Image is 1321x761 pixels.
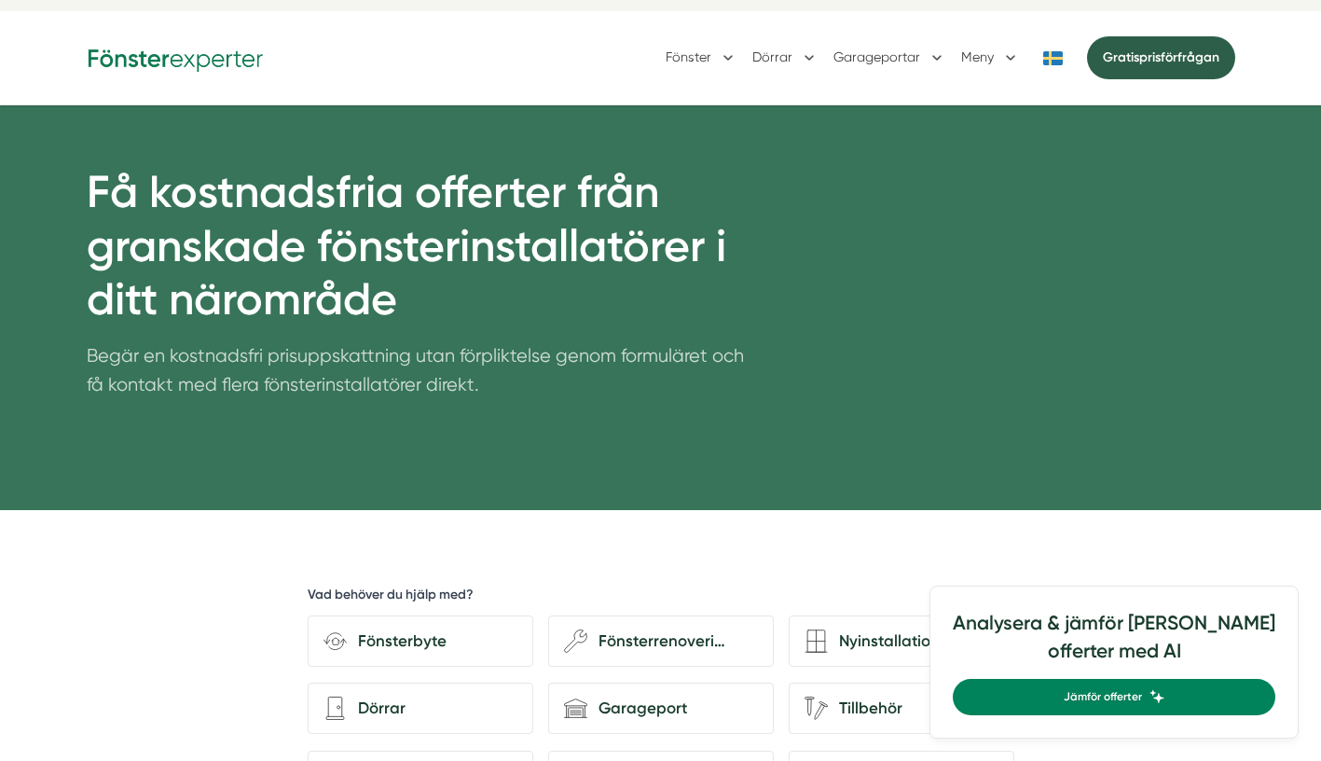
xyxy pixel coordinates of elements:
[961,34,1020,82] button: Meny
[308,586,474,609] h5: Vad behöver du hjälp med?
[833,34,946,82] button: Garageportar
[752,34,819,82] button: Dörrar
[953,679,1275,715] a: Jämför offerter
[1064,688,1142,706] span: Jämför offerter
[87,341,745,409] p: Begär en kostnadsfri prisuppskattning utan förpliktelse genom formuläret och få kontakt med flera...
[87,43,264,72] img: Fönsterexperter Logotyp
[87,165,745,341] h1: Få kostnadsfria offerter från granskade fönsterinstallatörer i ditt närområde
[1103,49,1139,65] span: Gratis
[666,34,737,82] button: Fönster
[953,609,1275,679] h4: Analysera & jämför [PERSON_NAME] offerter med AI
[1087,36,1235,79] a: Gratisprisförfrågan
